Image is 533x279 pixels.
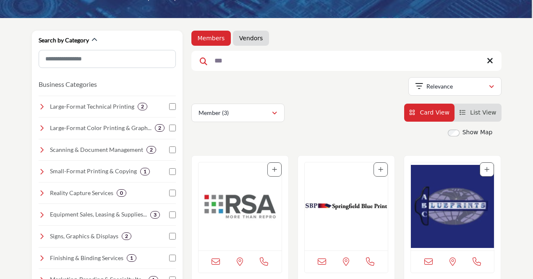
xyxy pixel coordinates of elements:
div: 2 Results For Large-Format Technical Printing [138,103,147,110]
h4: Finishing & Binding Services: Laminating, binding, folding, trimming, and other finishing touches... [50,254,123,262]
label: Show Map [462,128,493,137]
input: Select Finishing & Binding Services checkbox [169,255,176,261]
h4: Large-Format Technical Printing: High-quality printing for blueprints, construction and architect... [50,102,134,111]
a: View List [460,109,496,116]
img: ABC Blueprints [411,162,494,250]
a: Open Listing in new tab [305,162,388,250]
div: 2 Results For Large-Format Color Printing & Graphics [155,124,165,132]
h4: Reality Capture Services: Laser scanning, BIM modeling, photogrammetry, 3D scanning, and other ad... [50,189,113,197]
input: Select Equipment Sales, Leasing & Supplies checkbox [169,211,176,218]
span: Card View [420,109,449,116]
button: Relevance [408,77,502,96]
h4: Scanning & Document Management: Digital conversion, archiving, indexing, secure storage, and stre... [50,146,143,154]
input: Search Keyword [191,51,502,71]
h4: Large-Format Color Printing & Graphics: Banners, posters, vehicle wraps, and presentation graphics. [50,124,152,132]
span: List View [470,109,496,116]
div: 2 Results For Signs, Graphics & Displays [122,232,131,240]
input: Select Signs, Graphics & Displays checkbox [169,233,176,240]
button: Business Categories [39,79,97,89]
li: List View [455,104,502,122]
button: Member (3) [191,104,285,122]
h2: Search by Category [39,36,89,44]
b: 2 [141,104,144,110]
h4: Signs, Graphics & Displays: Exterior/interior building signs, trade show booths, event displays, ... [50,232,118,240]
a: Add To List [378,166,383,173]
div: 1 Results For Finishing & Binding Services [127,254,136,262]
b: 2 [150,147,153,153]
b: 3 [154,212,157,218]
div: 0 Results For Reality Capture Services [117,189,126,197]
img: Reprographic Services Corporation (RSA) [199,162,282,250]
input: Select Large-Format Technical Printing checkbox [169,103,176,110]
b: 2 [125,233,128,239]
a: Open Listing in new tab [411,162,494,250]
div: 2 Results For Scanning & Document Management [146,146,156,154]
input: Select Reality Capture Services checkbox [169,190,176,196]
input: Search Category [39,50,176,68]
b: 0 [120,190,123,196]
a: Vendors [239,34,263,42]
img: Springfield Blueprint [305,162,388,250]
a: Open Listing in new tab [199,162,282,250]
a: Add To List [272,166,277,173]
p: Member (3) [199,109,229,117]
a: Members [198,34,225,42]
a: Add To List [484,166,489,173]
li: Card View [404,104,455,122]
input: Select Scanning & Document Management checkbox [169,146,176,153]
input: Select Large-Format Color Printing & Graphics checkbox [169,125,176,131]
div: 3 Results For Equipment Sales, Leasing & Supplies [150,211,160,219]
input: Select Small-Format Printing & Copying checkbox [169,168,176,175]
div: 1 Results For Small-Format Printing & Copying [140,168,150,175]
b: 2 [158,125,161,131]
p: Relevance [426,82,453,91]
a: View Card [409,109,449,116]
b: 1 [144,169,146,175]
b: 1 [130,255,133,261]
h4: Small-Format Printing & Copying: Professional printing for black and white and color document pri... [50,167,137,175]
h4: Equipment Sales, Leasing & Supplies: Equipment sales, leasing, service, and resale of plotters, s... [50,210,147,219]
